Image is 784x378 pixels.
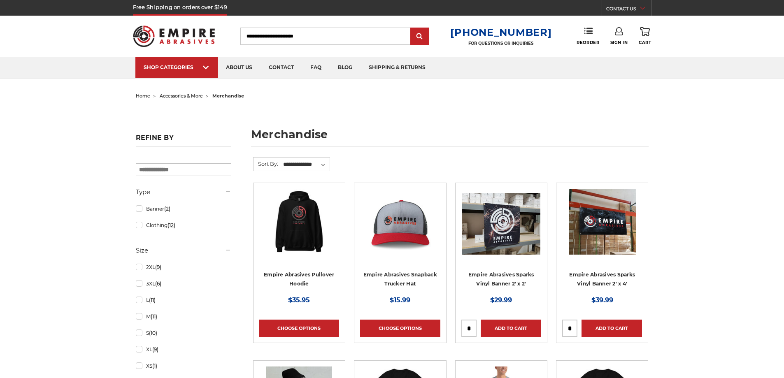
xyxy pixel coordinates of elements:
a: 3XL(6) [136,276,231,291]
div: SHOP CATEGORIES [144,64,209,70]
img: Empire Abrasives Sparks Vinyl Banner 2' x 2' [462,193,540,255]
p: FOR QUESTIONS OR INQUIRIES [450,41,551,46]
span: $39.99 [591,296,613,304]
span: merchandise [212,93,244,99]
a: Clothing(12) [136,218,231,232]
a: Choose Options [360,320,440,337]
span: (2) [164,206,170,212]
input: Submit [412,28,428,45]
a: Empire Abrasives Snapback Trucker Hat [363,271,437,287]
span: (11) [151,313,157,320]
a: Empire Abrasives Pullover Hoodie [259,189,339,269]
span: (9) [155,264,161,270]
img: Empire Abrasives Pullover Hoodie [266,189,332,255]
a: M(11) [136,309,231,324]
h5: Size [136,246,231,255]
a: Empire Abrasives Sparks Vinyl Banner 2' x 2' [461,189,541,269]
a: [PHONE_NUMBER] [450,26,551,38]
a: blog [330,57,361,78]
a: Cart [639,27,651,45]
span: (6) [155,281,161,287]
a: about us [218,57,261,78]
span: (11) [149,297,156,303]
a: Empire Abrasives Sparks Vinyl Banner 2' x 4' [569,271,635,287]
a: Add to Cart [582,320,642,337]
a: Empire Abrasives Snapback Trucker Hat [360,189,440,269]
h1: merchandise [251,129,649,146]
a: XL(9) [136,342,231,357]
select: Sort By: [282,158,330,171]
span: Sign In [610,40,628,45]
img: Empire Abrasives Sparks Vinyl Banner 2' x 4' [569,189,636,255]
span: $29.99 [490,296,512,304]
a: Empire Abrasives Sparks Vinyl Banner 2' x 2' [468,271,534,287]
span: (1) [152,363,157,369]
label: Sort By: [254,158,278,170]
a: Choose Options [259,320,339,337]
a: faq [302,57,330,78]
img: Empire Abrasives Snapback Trucker Hat [367,189,433,255]
a: accessories & more [160,93,203,99]
a: Empire Abrasives Pullover Hoodie [264,271,334,287]
a: S(10) [136,326,231,340]
span: Cart [639,40,651,45]
img: Empire Abrasives [133,20,215,52]
span: (12) [168,222,175,228]
a: L(11) [136,293,231,307]
a: 2XL(9) [136,260,231,274]
a: home [136,93,150,99]
a: shipping & returns [361,57,434,78]
span: (9) [152,346,158,352]
a: Reorder [577,27,599,45]
a: CONTACT US [606,4,651,16]
span: Reorder [577,40,599,45]
h5: Type [136,187,231,197]
span: $35.95 [288,296,310,304]
a: Empire Abrasives Sparks Vinyl Banner 2' x 4' [562,189,642,269]
a: contact [261,57,302,78]
h5: Refine by [136,134,231,146]
span: (10) [149,330,157,336]
a: XS(1) [136,359,231,373]
a: Banner(2) [136,202,231,216]
a: Add to Cart [481,320,541,337]
span: $15.99 [390,296,410,304]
